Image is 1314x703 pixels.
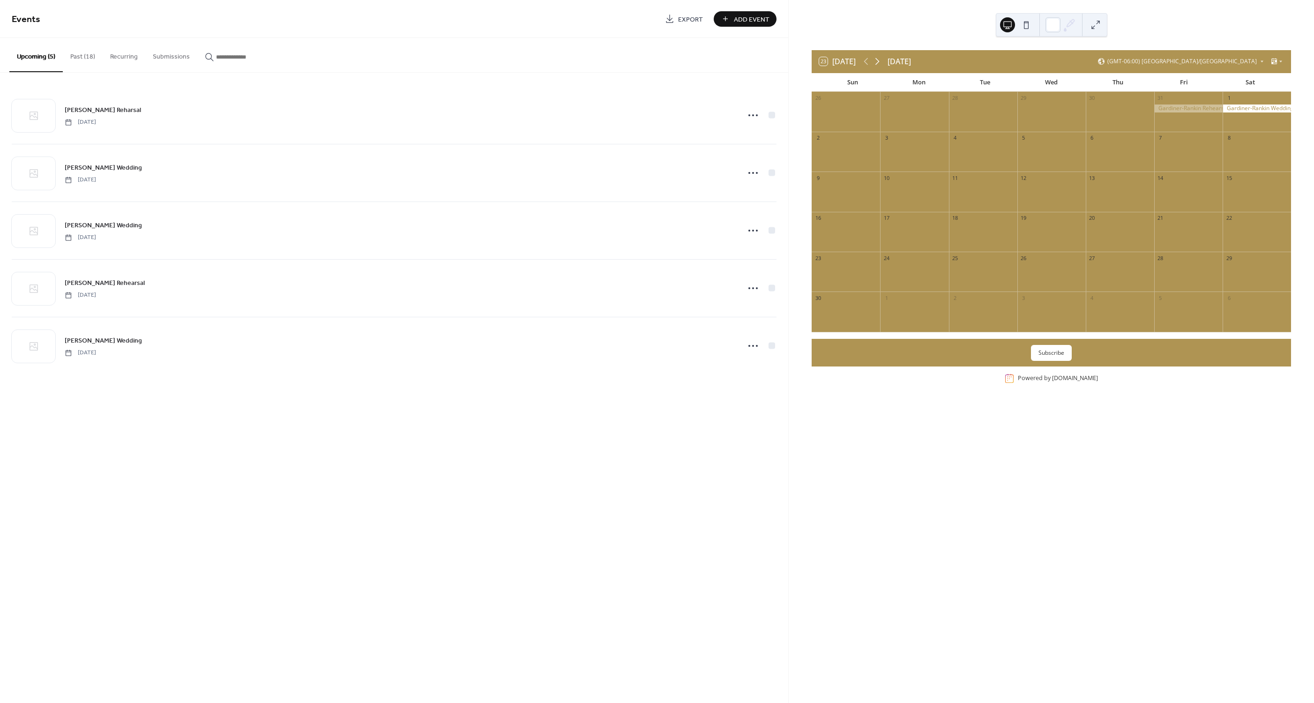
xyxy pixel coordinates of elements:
div: Sun [819,73,886,92]
div: 15 [1225,174,1232,181]
div: 22 [1225,215,1232,222]
div: 29 [1020,95,1027,102]
div: 18 [952,215,959,222]
div: 25 [952,254,959,262]
button: Add Event [714,11,776,27]
div: Wed [1018,73,1085,92]
div: 9 [814,174,821,181]
div: 14 [1157,174,1164,181]
div: 13 [1089,174,1096,181]
div: 5 [1020,135,1027,142]
span: [PERSON_NAME] Wedding [65,336,142,346]
div: 6 [1089,135,1096,142]
button: Submissions [145,38,197,71]
button: Upcoming (5) [9,38,63,72]
div: Thu [1084,73,1151,92]
a: [PERSON_NAME] Reharsal [65,105,141,115]
span: [DATE] [65,291,96,299]
div: 30 [1089,95,1096,102]
div: 21 [1157,215,1164,222]
span: [PERSON_NAME] Wedding [65,163,142,173]
span: [DATE] [65,233,96,242]
a: [PERSON_NAME] Rehearsal [65,277,145,288]
span: (GMT-06:00) [GEOGRAPHIC_DATA]/[GEOGRAPHIC_DATA] [1107,59,1257,64]
div: 26 [1020,254,1027,262]
div: 27 [1089,254,1096,262]
div: 2 [952,294,959,301]
span: Add Event [734,15,769,24]
div: 28 [952,95,959,102]
div: 6 [1225,294,1232,301]
span: [PERSON_NAME] Wedding [65,221,142,231]
div: 4 [1089,294,1096,301]
div: 3 [1020,294,1027,301]
a: [DOMAIN_NAME] [1052,374,1098,382]
button: 23[DATE] [816,55,859,68]
div: 27 [883,95,890,102]
span: [DATE] [65,118,96,127]
div: Tue [952,73,1018,92]
a: [PERSON_NAME] Wedding [65,162,142,173]
div: Gardiner-Rankin Rehearsal [1154,105,1223,112]
div: 26 [814,95,821,102]
div: 28 [1157,254,1164,262]
a: Export [658,11,710,27]
div: 12 [1020,174,1027,181]
div: 10 [883,174,890,181]
div: 31 [1157,95,1164,102]
div: Fri [1151,73,1217,92]
div: 17 [883,215,890,222]
div: 2 [814,135,821,142]
div: Powered by [1018,374,1098,382]
span: [DATE] [65,176,96,184]
div: 30 [814,294,821,301]
div: [DATE] [888,56,911,67]
div: Mon [886,73,952,92]
button: Recurring [103,38,145,71]
button: Past (18) [63,38,103,71]
div: 16 [814,215,821,222]
div: 11 [952,174,959,181]
span: Events [12,10,40,29]
div: 24 [883,254,890,262]
div: 19 [1020,215,1027,222]
div: Sat [1217,73,1284,92]
div: 29 [1225,254,1232,262]
div: 5 [1157,294,1164,301]
div: 23 [814,254,821,262]
div: 7 [1157,135,1164,142]
span: [DATE] [65,349,96,357]
a: [PERSON_NAME] Wedding [65,220,142,231]
a: [PERSON_NAME] Wedding [65,335,142,346]
div: 8 [1225,135,1232,142]
div: 1 [1225,95,1232,102]
div: 3 [883,135,890,142]
div: 20 [1089,215,1096,222]
span: Export [678,15,703,24]
div: 1 [883,294,890,301]
button: Subscribe [1031,345,1072,361]
div: Gardiner-Rankin Wedding [1223,105,1291,112]
div: 4 [952,135,959,142]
